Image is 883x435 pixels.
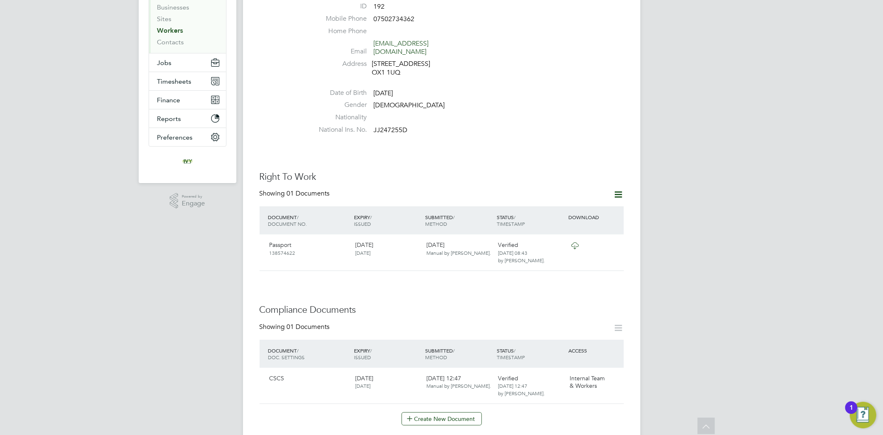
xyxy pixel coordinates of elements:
[182,193,205,200] span: Powered by
[157,59,172,67] span: Jobs
[372,60,451,77] div: [STREET_ADDRESS] OX1 1UQ
[374,2,385,11] span: 192
[427,375,491,389] span: [DATE] 12:47
[497,220,525,227] span: TIMESTAMP
[309,89,367,97] label: Date of Birth
[309,126,367,134] label: National Ins. No.
[495,343,566,365] div: STATUS
[266,210,352,231] div: DOCUMENT
[453,347,455,354] span: /
[149,109,226,128] button: Reports
[423,238,495,259] div: [DATE]
[849,408,853,418] div: 1
[374,15,415,23] span: 07502734362
[352,238,423,259] div: [DATE]
[309,15,367,23] label: Mobile Phone
[157,77,192,85] span: Timesheets
[370,347,372,354] span: /
[297,347,299,354] span: /
[287,189,330,198] span: 01 Documents
[157,38,184,46] a: Contacts
[355,382,371,389] span: [DATE]
[374,89,393,97] span: [DATE]
[266,238,352,259] div: Passport
[157,3,190,11] a: Businesses
[287,323,330,331] span: 01 Documents
[355,375,373,382] span: [DATE]
[850,402,876,428] button: Open Resource Center, 1 new notification
[498,257,545,263] span: by [PERSON_NAME].
[566,210,623,225] div: DOWNLOAD
[354,220,371,227] span: ISSUED
[427,382,491,389] span: Manual by [PERSON_NAME].
[402,412,482,425] button: Create New Document
[566,343,623,358] div: ACCESS
[426,354,448,360] span: METHOD
[297,214,299,220] span: /
[570,375,605,389] span: Internal Team & Workers
[182,200,205,207] span: Engage
[497,354,525,360] span: TIMESTAMP
[260,171,624,183] h3: Right To Work
[157,27,183,34] a: Workers
[352,343,423,365] div: EXPIRY
[309,2,367,11] label: ID
[149,72,226,90] button: Timesheets
[309,101,367,109] label: Gender
[170,193,205,209] a: Powered byEngage
[498,241,518,249] span: Verified
[149,91,226,109] button: Finance
[423,343,495,365] div: SUBMITTED
[149,128,226,146] button: Preferences
[352,210,423,231] div: EXPIRY
[498,382,545,396] span: [DATE] 12:47 by [PERSON_NAME].
[495,210,566,231] div: STATUS
[260,189,332,198] div: Showing
[498,249,527,256] span: [DATE] 08:43
[374,101,445,110] span: [DEMOGRAPHIC_DATA]
[498,375,518,382] span: Verified
[374,39,429,56] a: [EMAIL_ADDRESS][DOMAIN_NAME]
[423,210,495,231] div: SUBMITTED
[370,214,372,220] span: /
[374,126,408,134] span: JJ247255D
[149,155,226,168] a: Go to home page
[309,47,367,56] label: Email
[260,323,332,331] div: Showing
[269,375,284,382] span: CSCS
[309,113,367,122] label: Nationality
[309,60,367,68] label: Address
[514,214,515,220] span: /
[149,53,226,72] button: Jobs
[309,27,367,36] label: Home Phone
[268,220,307,227] span: DOCUMENT NO.
[260,304,624,316] h3: Compliance Documents
[157,15,172,23] a: Sites
[157,115,181,123] span: Reports
[268,354,305,360] span: DOC. SETTINGS
[269,249,296,256] span: 138574622
[453,214,455,220] span: /
[514,347,515,354] span: /
[181,155,194,168] img: ivyresourcegroup-logo-retina.png
[157,96,180,104] span: Finance
[354,354,371,360] span: ISSUED
[427,249,491,256] span: Manual by [PERSON_NAME].
[426,220,448,227] span: METHOD
[266,343,352,365] div: DOCUMENT
[157,133,193,141] span: Preferences
[355,249,371,256] span: [DATE]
